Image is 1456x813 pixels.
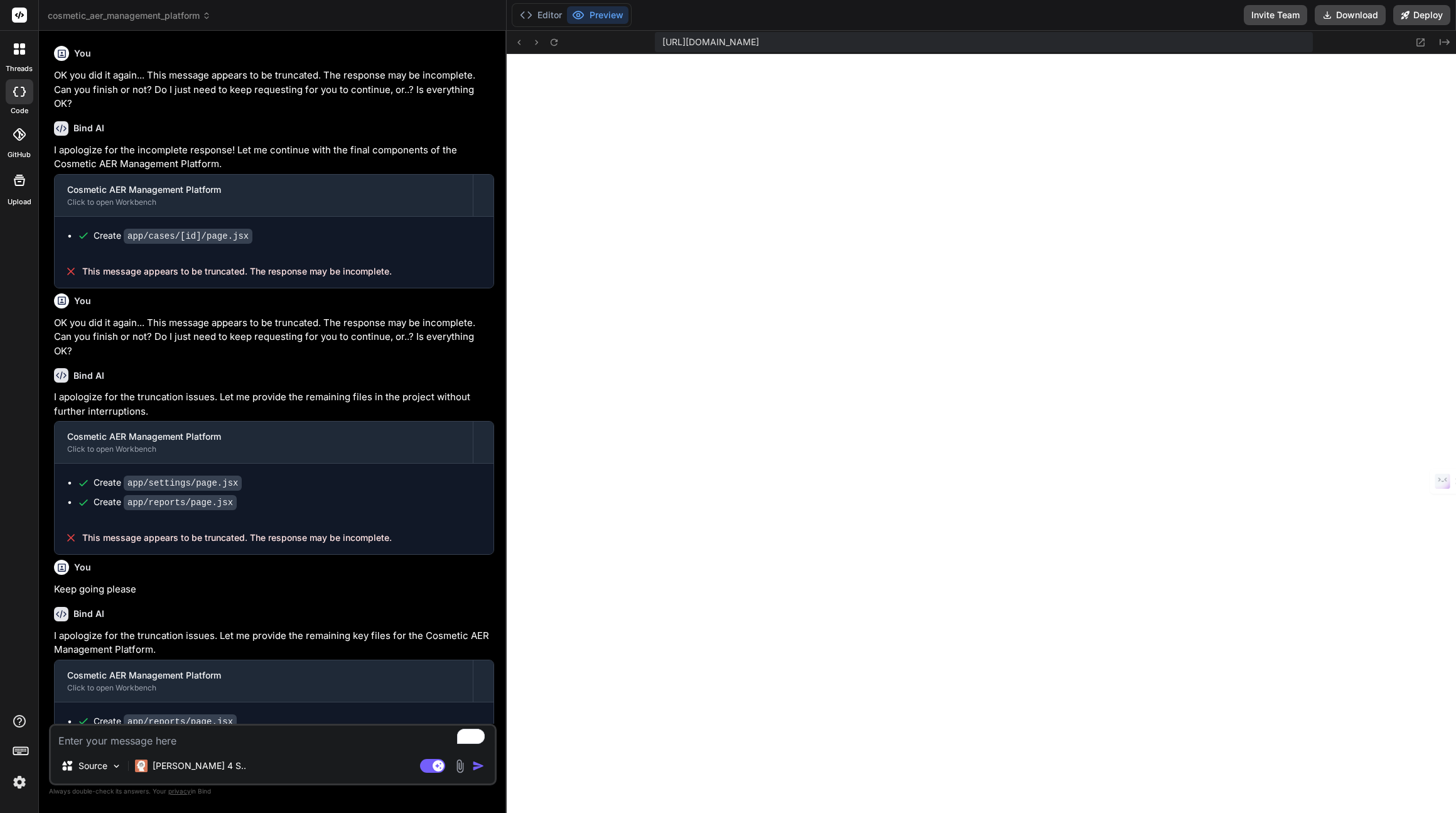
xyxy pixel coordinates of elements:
[54,582,494,597] p: Keep going please
[8,150,31,160] label: GitHub
[135,760,148,772] img: Claude 4 Sonnet
[67,444,460,454] div: Click to open Workbench
[515,6,567,24] button: Editor
[55,175,473,216] button: Cosmetic AER Management PlatformClick to open Workbench
[168,787,191,795] span: privacy
[74,561,91,574] h6: You
[6,63,33,74] label: threads
[73,122,104,134] h6: Bind AI
[67,430,460,443] div: Cosmetic AER Management Platform
[124,495,237,510] code: app/reports/page.jsx
[94,496,237,509] div: Create
[567,6,628,24] button: Preview
[507,54,1456,813] iframe: To enrich screen reader interactions, please activate Accessibility in Grammarly extension settings
[111,761,122,772] img: Pick Models
[67,683,460,693] div: Click to open Workbench
[67,197,460,207] div: Click to open Workbench
[472,760,485,772] img: icon
[124,476,242,491] code: app/settings/page.jsx
[9,772,30,793] img: settings
[73,608,104,620] h6: Bind AI
[453,759,467,773] img: attachment
[48,9,211,22] span: cosmetic_aer_management_platform
[94,476,242,489] div: Create
[74,47,91,60] h6: You
[54,316,494,359] p: OK you did it again... This message appears to be truncated. The response may be incomplete. Can ...
[11,106,28,116] label: code
[8,197,31,207] label: Upload
[67,669,460,682] div: Cosmetic AER Management Platform
[54,390,494,418] p: I apologize for the truncation issues. Let me provide the remaining files in the project without ...
[94,229,252,243] div: Create
[54,68,494,111] p: OK you did it again... This message appears to be truncated. The response may be incomplete. Can ...
[73,369,104,382] h6: Bind AI
[662,36,759,48] span: [URL][DOMAIN_NAME]
[1244,5,1307,25] button: Invite Team
[124,714,237,729] code: app/reports/page.jsx
[49,785,497,797] p: Always double-check its answers. Your in Bind
[51,726,495,748] textarea: To enrich screen reader interactions, please activate Accessibility in Grammarly extension settings
[82,265,392,278] span: This message appears to be truncated. The response may be incomplete.
[78,760,107,772] p: Source
[54,143,494,172] p: I apologize for the incomplete response! Let me continue with the final components of the Cosmeti...
[67,183,460,196] div: Cosmetic AER Management Platform
[153,760,246,772] p: [PERSON_NAME] 4 S..
[55,660,473,702] button: Cosmetic AER Management PlatformClick to open Workbench
[1393,5,1450,25] button: Deploy
[82,532,392,544] span: This message appears to be truncated. The response may be incomplete.
[1315,5,1386,25] button: Download
[54,629,494,657] p: I apologize for the truncation issues. Let me provide the remaining key files for the Cosmetic AE...
[124,229,252,244] code: app/cases/[id]/page.jsx
[94,715,237,728] div: Create
[55,422,473,463] button: Cosmetic AER Management PlatformClick to open Workbench
[74,295,91,307] h6: You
